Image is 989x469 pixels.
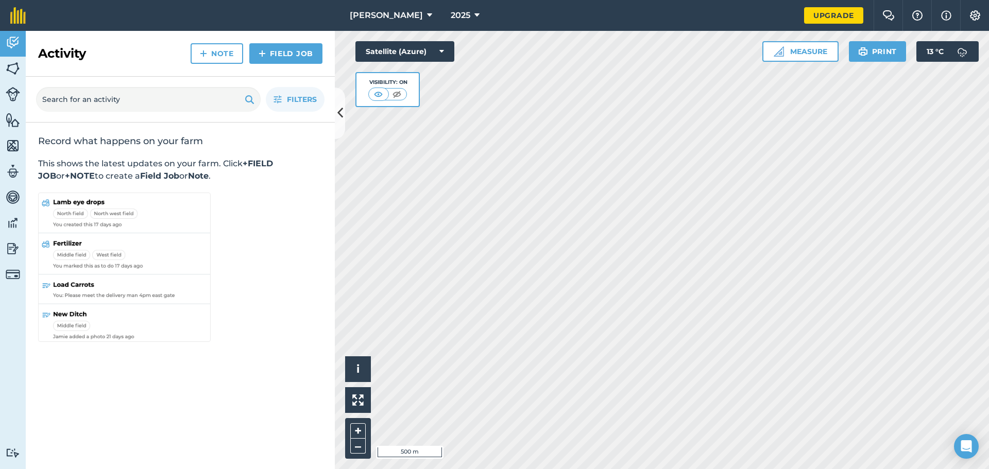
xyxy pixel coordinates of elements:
button: Measure [762,41,839,62]
img: svg+xml;base64,PD94bWwgdmVyc2lvbj0iMS4wIiBlbmNvZGluZz0idXRmLTgiPz4KPCEtLSBHZW5lcmF0b3I6IEFkb2JlIE... [6,87,20,101]
img: svg+xml;base64,PHN2ZyB4bWxucz0iaHR0cDovL3d3dy53My5vcmcvMjAwMC9zdmciIHdpZHRoPSIxNCIgaGVpZ2h0PSIyNC... [200,47,207,60]
h2: Activity [38,45,86,62]
strong: +NOTE [65,171,95,181]
img: svg+xml;base64,PHN2ZyB4bWxucz0iaHR0cDovL3d3dy53My5vcmcvMjAwMC9zdmciIHdpZHRoPSIxNCIgaGVpZ2h0PSIyNC... [259,47,266,60]
a: Note [191,43,243,64]
img: A cog icon [969,10,981,21]
img: fieldmargin Logo [10,7,26,24]
img: svg+xml;base64,PHN2ZyB4bWxucz0iaHR0cDovL3d3dy53My5vcmcvMjAwMC9zdmciIHdpZHRoPSI1NiIgaGVpZ2h0PSI2MC... [6,112,20,128]
img: svg+xml;base64,PD94bWwgdmVyc2lvbj0iMS4wIiBlbmNvZGluZz0idXRmLTgiPz4KPCEtLSBHZW5lcmF0b3I6IEFkb2JlIE... [6,35,20,50]
img: Ruler icon [774,46,784,57]
img: Four arrows, one pointing top left, one top right, one bottom right and the last bottom left [352,394,364,406]
h2: Record what happens on your farm [38,135,322,147]
img: svg+xml;base64,PHN2ZyB4bWxucz0iaHR0cDovL3d3dy53My5vcmcvMjAwMC9zdmciIHdpZHRoPSIxOSIgaGVpZ2h0PSIyNC... [858,45,868,58]
img: Two speech bubbles overlapping with the left bubble in the forefront [882,10,895,21]
span: 2025 [451,9,470,22]
img: A question mark icon [911,10,924,21]
img: svg+xml;base64,PHN2ZyB4bWxucz0iaHR0cDovL3d3dy53My5vcmcvMjAwMC9zdmciIHdpZHRoPSIxNyIgaGVpZ2h0PSIxNy... [941,9,951,22]
strong: Field Job [140,171,179,181]
img: svg+xml;base64,PHN2ZyB4bWxucz0iaHR0cDovL3d3dy53My5vcmcvMjAwMC9zdmciIHdpZHRoPSI1NiIgaGVpZ2h0PSI2MC... [6,138,20,153]
p: This shows the latest updates on your farm. Click or to create a or . [38,158,322,182]
a: Field Job [249,43,322,64]
img: svg+xml;base64,PHN2ZyB4bWxucz0iaHR0cDovL3d3dy53My5vcmcvMjAwMC9zdmciIHdpZHRoPSIxOSIgaGVpZ2h0PSIyNC... [245,93,254,106]
img: svg+xml;base64,PD94bWwgdmVyc2lvbj0iMS4wIiBlbmNvZGluZz0idXRmLTgiPz4KPCEtLSBHZW5lcmF0b3I6IEFkb2JlIE... [6,448,20,458]
span: Filters [287,94,317,105]
img: svg+xml;base64,PHN2ZyB4bWxucz0iaHR0cDovL3d3dy53My5vcmcvMjAwMC9zdmciIHdpZHRoPSI1MCIgaGVpZ2h0PSI0MC... [372,89,385,99]
a: Upgrade [804,7,863,24]
img: svg+xml;base64,PD94bWwgdmVyc2lvbj0iMS4wIiBlbmNvZGluZz0idXRmLTgiPz4KPCEtLSBHZW5lcmF0b3I6IEFkb2JlIE... [6,189,20,205]
strong: Note [188,171,209,181]
img: svg+xml;base64,PD94bWwgdmVyc2lvbj0iMS4wIiBlbmNvZGluZz0idXRmLTgiPz4KPCEtLSBHZW5lcmF0b3I6IEFkb2JlIE... [6,164,20,179]
img: svg+xml;base64,PD94bWwgdmVyc2lvbj0iMS4wIiBlbmNvZGluZz0idXRmLTgiPz4KPCEtLSBHZW5lcmF0b3I6IEFkb2JlIE... [6,267,20,282]
button: i [345,356,371,382]
button: + [350,423,366,439]
span: i [356,362,360,375]
span: [PERSON_NAME] [350,9,423,22]
button: Satellite (Azure) [355,41,454,62]
button: 13 °C [916,41,979,62]
img: svg+xml;base64,PHN2ZyB4bWxucz0iaHR0cDovL3d3dy53My5vcmcvMjAwMC9zdmciIHdpZHRoPSI1NiIgaGVpZ2h0PSI2MC... [6,61,20,76]
button: – [350,439,366,454]
button: Filters [266,87,325,112]
img: svg+xml;base64,PD94bWwgdmVyc2lvbj0iMS4wIiBlbmNvZGluZz0idXRmLTgiPz4KPCEtLSBHZW5lcmF0b3I6IEFkb2JlIE... [6,241,20,256]
span: 13 ° C [927,41,944,62]
img: svg+xml;base64,PHN2ZyB4bWxucz0iaHR0cDovL3d3dy53My5vcmcvMjAwMC9zdmciIHdpZHRoPSI1MCIgaGVpZ2h0PSI0MC... [390,89,403,99]
button: Print [849,41,907,62]
img: svg+xml;base64,PD94bWwgdmVyc2lvbj0iMS4wIiBlbmNvZGluZz0idXRmLTgiPz4KPCEtLSBHZW5lcmF0b3I6IEFkb2JlIE... [6,215,20,231]
img: svg+xml;base64,PD94bWwgdmVyc2lvbj0iMS4wIiBlbmNvZGluZz0idXRmLTgiPz4KPCEtLSBHZW5lcmF0b3I6IEFkb2JlIE... [952,41,973,62]
input: Search for an activity [36,87,261,112]
div: Open Intercom Messenger [954,434,979,459]
div: Visibility: On [368,78,407,86]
